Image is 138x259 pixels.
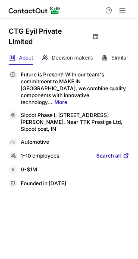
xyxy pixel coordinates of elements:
[9,5,60,16] img: ContactOut v5.3.10
[9,26,86,47] h1: CTG Eyil Private Limited
[96,152,129,160] a: Search all
[21,71,129,106] p: Future is Present! With our team's commitment to MAKE IN [GEOGRAPHIC_DATA], we combine quality co...
[21,180,129,188] div: Founded in [DATE]
[21,139,129,146] div: Automotive
[21,112,129,133] div: Sipcot Phase I, [STREET_ADDRESS][PERSON_NAME], Near TTK Prestige Ltd, Sipcot post, IN
[111,54,129,61] span: Similar
[21,152,59,160] p: 1-10 employees
[96,152,121,160] span: Search all
[21,166,129,174] div: 0-$1M
[52,54,93,61] span: Decision makers
[19,54,33,61] span: About
[54,99,67,105] a: More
